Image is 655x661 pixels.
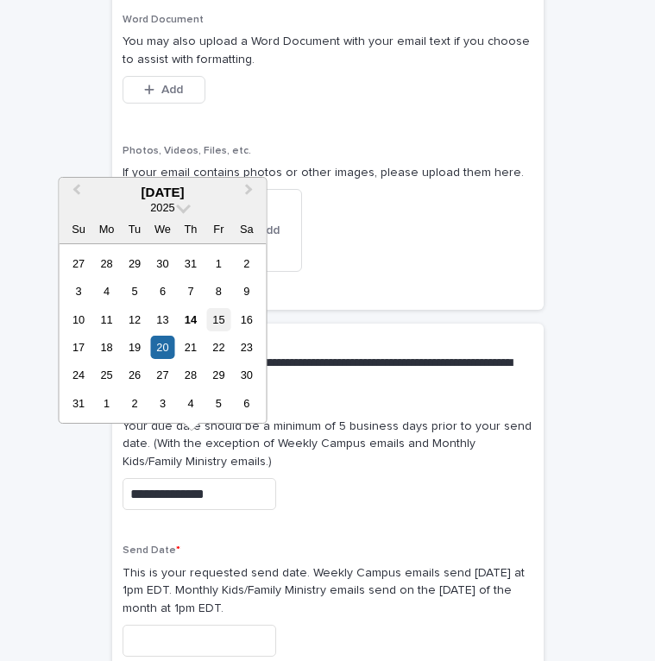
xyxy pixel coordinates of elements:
div: [DATE] [59,185,266,200]
button: Next Month [237,179,265,207]
div: Choose Wednesday, August 20th, 2025 [151,336,174,359]
div: Choose Saturday, August 16th, 2025 [235,308,258,331]
div: Th [179,217,202,241]
div: Choose Tuesday, August 26th, 2025 [123,363,146,387]
div: Choose Thursday, August 28th, 2025 [179,363,202,387]
div: Choose Sunday, August 10th, 2025 [66,308,90,331]
div: Choose Tuesday, August 5th, 2025 [123,280,146,303]
div: Choose Thursday, August 21st, 2025 [179,336,202,359]
div: month 2025-08 [65,249,261,418]
div: Choose Sunday, August 31st, 2025 [66,392,90,415]
p: If your email contains photos or other images, please upload them here. [123,164,533,182]
span: Add [161,84,183,96]
div: Choose Friday, August 8th, 2025 [207,280,230,303]
div: Choose Thursday, September 4th, 2025 [179,392,202,415]
div: Choose Monday, September 1st, 2025 [95,392,118,415]
div: Choose Tuesday, September 2nd, 2025 [123,392,146,415]
div: Choose Monday, August 18th, 2025 [95,336,118,359]
div: Choose Saturday, September 6th, 2025 [235,392,258,415]
p: Your due date should be a minimum of 5 business days prior to your send date. (With the exception... [123,418,533,471]
span: Word Document [123,15,204,25]
div: Choose Wednesday, August 27th, 2025 [151,363,174,387]
span: 2025 [150,201,174,214]
div: Choose Saturday, August 30th, 2025 [235,363,258,387]
div: Choose Saturday, August 2nd, 2025 [235,252,258,275]
div: Choose Wednesday, August 13th, 2025 [151,308,174,331]
p: This is your requested send date. Weekly Campus emails send [DATE] at 1pm EDT. Monthly Kids/Famil... [123,564,533,618]
button: Add [123,76,205,104]
div: Choose Thursday, August 14th, 2025 [179,308,202,331]
div: Choose Sunday, August 17th, 2025 [66,336,90,359]
div: We [151,217,174,241]
div: Choose Friday, September 5th, 2025 [207,392,230,415]
div: Choose Thursday, July 31st, 2025 [179,252,202,275]
div: Tu [123,217,146,241]
div: Choose Saturday, August 9th, 2025 [235,280,258,303]
div: Su [66,217,90,241]
button: Previous Month [60,179,88,207]
span: Add [258,224,280,236]
div: Choose Monday, July 28th, 2025 [95,252,118,275]
div: Choose Friday, August 29th, 2025 [207,363,230,387]
div: Choose Sunday, July 27th, 2025 [66,252,90,275]
div: Choose Monday, August 25th, 2025 [95,363,118,387]
div: Choose Wednesday, August 6th, 2025 [151,280,174,303]
div: Choose Sunday, August 24th, 2025 [66,363,90,387]
div: Fr [207,217,230,241]
div: Choose Thursday, August 7th, 2025 [179,280,202,303]
div: Choose Friday, August 1st, 2025 [207,252,230,275]
div: Choose Saturday, August 23rd, 2025 [235,336,258,359]
span: Send Date [123,545,180,556]
p: You may also upload a Word Document with your email text if you choose to assist with formatting. [123,33,533,69]
span: Photos, Videos, Files, etc. [123,146,251,156]
div: Choose Sunday, August 3rd, 2025 [66,280,90,303]
div: Choose Friday, August 22nd, 2025 [207,336,230,359]
div: Mo [95,217,118,241]
div: Choose Tuesday, August 19th, 2025 [123,336,146,359]
div: Choose Tuesday, July 29th, 2025 [123,252,146,275]
div: Choose Wednesday, July 30th, 2025 [151,252,174,275]
div: Choose Wednesday, September 3rd, 2025 [151,392,174,415]
div: Choose Friday, August 15th, 2025 [207,308,230,331]
div: Sa [235,217,258,241]
div: Choose Monday, August 11th, 2025 [95,308,118,331]
div: Choose Tuesday, August 12th, 2025 [123,308,146,331]
div: Choose Monday, August 4th, 2025 [95,280,118,303]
